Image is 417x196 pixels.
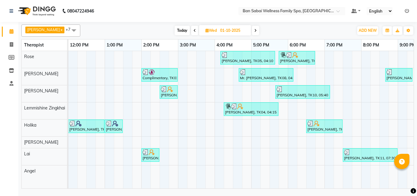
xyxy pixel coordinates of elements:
input: 2025-10-01 [218,26,249,35]
div: [PERSON_NAME], TK04, 04:15 PM-05:45 PM, Swedish Massage (Medium Pressure)-90min [224,103,278,115]
div: [PERSON_NAME], TK12, 08:40 PM-09:25 PM, 45 massages [386,69,412,81]
a: 12:00 PM [68,41,90,50]
a: 2:00 PM [142,41,161,50]
div: [PERSON_NAME], TK05, 04:10 PM-05:40 PM, Deep Tissue Massage (Strong Pressure)-3500 [221,52,274,64]
span: Lai [24,151,30,157]
span: Holika [24,122,36,128]
a: 1:00 PM [105,41,124,50]
div: [PERSON_NAME], TK01, 12:00 PM-01:00 PM, Swedish Massage (Medium Pressure)-60min [69,120,104,132]
span: ADD NEW [359,28,377,33]
span: Today [175,26,190,35]
a: 4:00 PM [215,41,234,50]
div: Complimentary, TK03, 02:00 PM-03:00 PM, Deep Tissue Massage (Strong Pressure)-2500 [142,69,177,81]
button: ADD NEW [357,26,378,35]
div: [PERSON_NAME], TK07, 02:00 PM-02:30 PM, Back Massage [142,149,159,161]
a: 3:00 PM [178,41,198,50]
span: Therapist [24,42,44,48]
span: [PERSON_NAME] [24,88,58,94]
span: +7 [66,27,75,32]
div: [PERSON_NAME], TK04, 05:45 PM-06:45 PM, Swedish Massage (Medium Pressure)-60min [279,52,314,64]
span: [PERSON_NAME] [27,27,60,32]
span: Rose [24,54,34,59]
a: 5:00 PM [252,41,271,50]
a: 8:00 PM [361,41,381,50]
div: [PERSON_NAME], TK11, 07:30 PM-09:00 PM, Balinese Massage (Medium to Strong Pressure)3500 [343,149,397,161]
span: Angel [24,168,35,174]
span: Wed [204,28,218,33]
a: 6:00 PM [288,41,307,50]
div: [PERSON_NAME], TK07, 02:30 PM-03:00 PM, Back Massage [160,86,177,98]
span: Lemmishine Zingkhai [24,105,65,111]
div: Mr. [PERSON_NAME], TK08, 04:40 PM-06:10 PM, Thai/Dry/Sports Massage(Strong Pressure-90min) [239,69,293,81]
a: x [60,27,63,32]
span: [PERSON_NAME] [24,139,58,145]
img: logo [16,2,57,20]
a: 7:00 PM [325,41,344,50]
div: [PERSON_NAME], TK01, 01:00 PM-01:30 PM, [PERSON_NAME] Scrub [105,120,122,132]
div: [PERSON_NAME], TK09, 06:30 PM-07:30 PM, Deep Tissue Massage (Strong Pressure)-2500 [307,120,342,132]
div: [PERSON_NAME], TK10, 05:40 PM-07:10 PM, Deep Tissue Massage (Strong Pressure)-3500 [276,86,329,98]
span: [PERSON_NAME] [24,71,58,76]
b: 08047224946 [67,2,94,20]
